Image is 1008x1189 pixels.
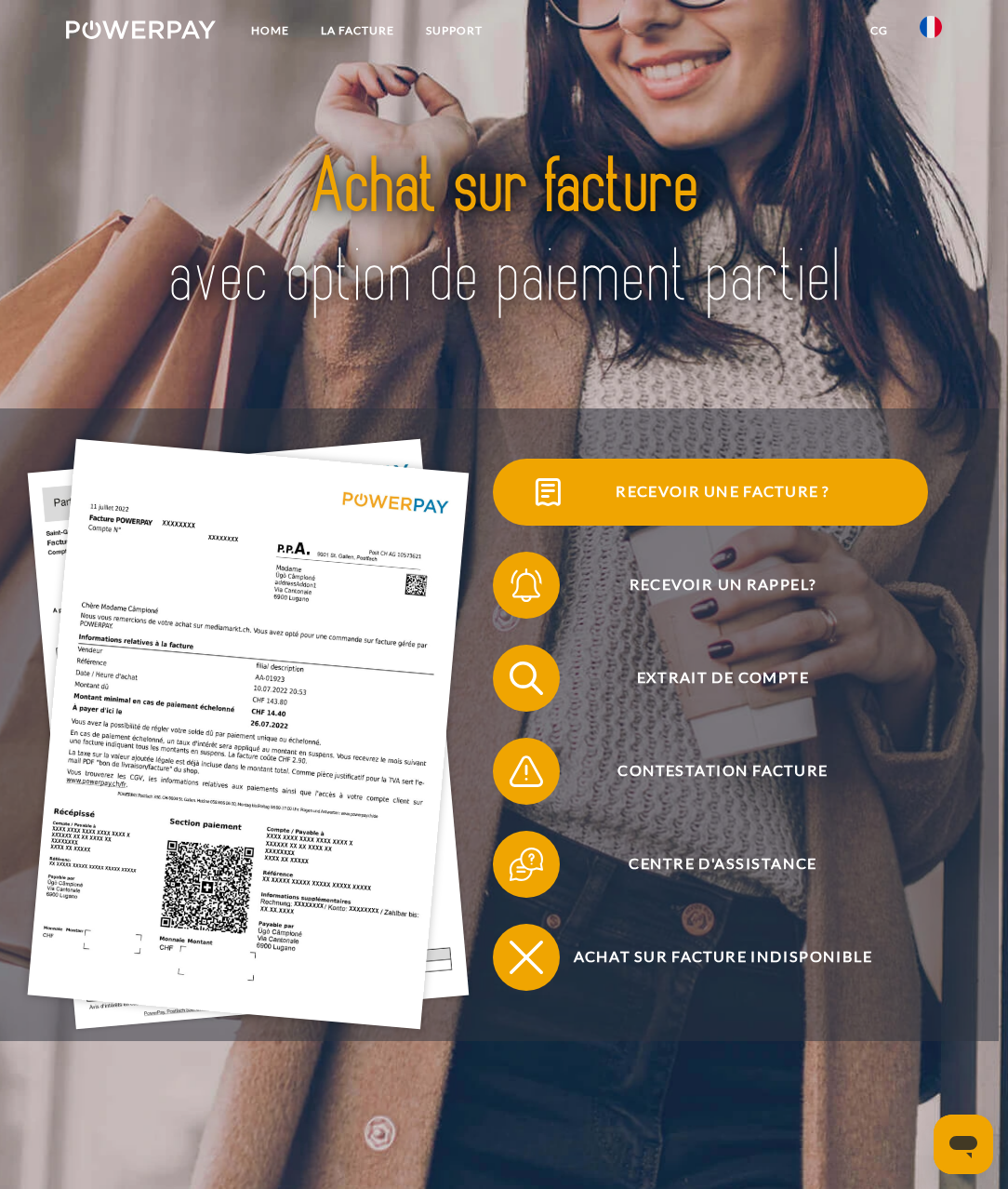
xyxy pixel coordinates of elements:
a: LA FACTURE [305,14,410,47]
a: Home [235,14,305,47]
button: Achat sur facture indisponible [493,924,928,991]
img: qb_bill.svg [527,471,569,513]
a: Achat sur facture indisponible [469,920,952,995]
img: title-powerpay_fr.svg [154,119,854,347]
img: logo-powerpay-white.svg [66,20,216,39]
button: Contestation Facture [493,738,928,805]
span: Recevoir un rappel? [518,552,928,619]
img: single_invoice_powerpay_fr.jpg [28,438,470,1029]
button: Recevoir un rappel? [493,552,928,619]
a: CG [855,14,904,47]
button: Centre d'assistance [493,831,928,898]
a: Support [410,14,498,47]
a: Extrait de compte [469,641,952,715]
img: qb_warning.svg [506,750,548,792]
span: Centre d'assistance [518,831,928,898]
iframe: Bouton de lancement de la fenêtre de messagerie, conversation en cours [934,1115,993,1174]
img: qb_close.svg [506,936,548,978]
span: Achat sur facture indisponible [518,924,928,991]
span: Recevoir une facture ? [518,459,928,526]
button: Extrait de compte [493,645,928,712]
img: qb_search.svg [506,657,548,699]
a: Recevoir une facture ? [469,455,952,529]
button: Recevoir une facture ? [493,459,928,526]
a: Contestation Facture [469,734,952,808]
img: qb_help.svg [506,843,548,885]
img: qb_bell.svg [506,564,548,606]
a: Centre d'assistance [469,827,952,902]
img: fr [920,16,942,38]
a: Recevoir un rappel? [469,548,952,622]
span: Contestation Facture [518,738,928,805]
span: Extrait de compte [518,645,928,712]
